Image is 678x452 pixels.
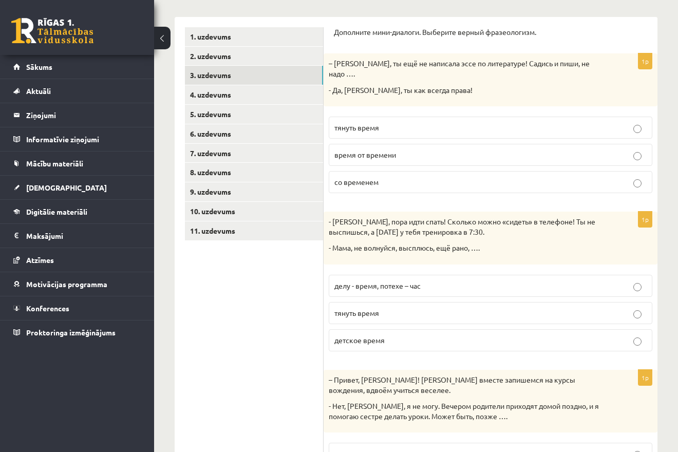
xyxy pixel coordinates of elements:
a: 10. uzdevums [185,202,323,221]
p: - Нет, [PERSON_NAME], я не могу. Вечером родители приходят домой поздно, и я помогаю сестре делат... [329,401,601,421]
legend: Informatīvie ziņojumi [26,127,141,151]
a: 2. uzdevums [185,47,323,66]
a: Rīgas 1. Tālmācības vidusskola [11,18,93,44]
legend: Maksājumi [26,224,141,248]
p: – Привет, [PERSON_NAME]! [PERSON_NAME] вместе запишемся на курсы вождения, вдвоём учиться веселее. [329,375,601,395]
a: 11. uzdevums [185,221,323,240]
p: - Мама, не волнуйся, высплюсь, ещё рано, …. [329,243,601,253]
span: Aktuāli [26,86,51,96]
a: 7. uzdevums [185,144,323,163]
p: – [PERSON_NAME], ты ещё не написала эссе по литературе! Садись и пиши, не надо …. [329,59,601,79]
a: 5. uzdevums [185,105,323,124]
input: со временем [633,179,642,187]
p: - [PERSON_NAME], пора идти спать! Сколько можно «сидеть» в телефоне! Ты не выспишься, а [DATE] у ... [329,217,601,237]
p: 1p [638,369,652,386]
a: Sākums [13,55,141,79]
input: тянуть время [633,310,642,318]
input: детское время [633,337,642,346]
p: 1p [638,53,652,69]
a: [DEMOGRAPHIC_DATA] [13,176,141,199]
a: Aktuāli [13,79,141,103]
a: Mācību materiāli [13,152,141,175]
a: 1. uzdevums [185,27,323,46]
span: Proktoringa izmēģinājums [26,328,116,337]
a: Maksājumi [13,224,141,248]
span: время от времени [334,150,396,159]
span: Motivācijas programma [26,279,107,289]
p: 1p [638,211,652,228]
span: Sākums [26,62,52,71]
input: тянуть время [633,125,642,133]
span: детское время [334,335,385,345]
a: Ziņojumi [13,103,141,127]
a: Proktoringa izmēģinājums [13,321,141,344]
span: Mācību materiāli [26,159,83,168]
span: Digitālie materiāli [26,207,87,216]
a: Informatīvie ziņojumi [13,127,141,151]
a: 8. uzdevums [185,163,323,182]
a: 6. uzdevums [185,124,323,143]
input: делу - время, потехе – час [633,283,642,291]
span: делу - время, потехе – час [334,281,421,290]
a: 9. uzdevums [185,182,323,201]
a: Motivācijas programma [13,272,141,296]
a: 4. uzdevums [185,85,323,104]
a: 3. uzdevums [185,66,323,85]
span: Konferences [26,304,69,313]
input: время от времени [633,152,642,160]
a: Konferences [13,296,141,320]
span: тянуть время [334,308,379,317]
a: Digitālie materiāli [13,200,141,223]
legend: Ziņojumi [26,103,141,127]
span: со временем [334,177,379,186]
p: Дополните мини-диалоги. Выберите верный фразеологизм. [334,27,647,37]
a: Atzīmes [13,248,141,272]
p: - Да, [PERSON_NAME], ты как всегда права! [329,85,601,96]
span: [DEMOGRAPHIC_DATA] [26,183,107,192]
span: Atzīmes [26,255,54,265]
span: тянуть время [334,123,379,132]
